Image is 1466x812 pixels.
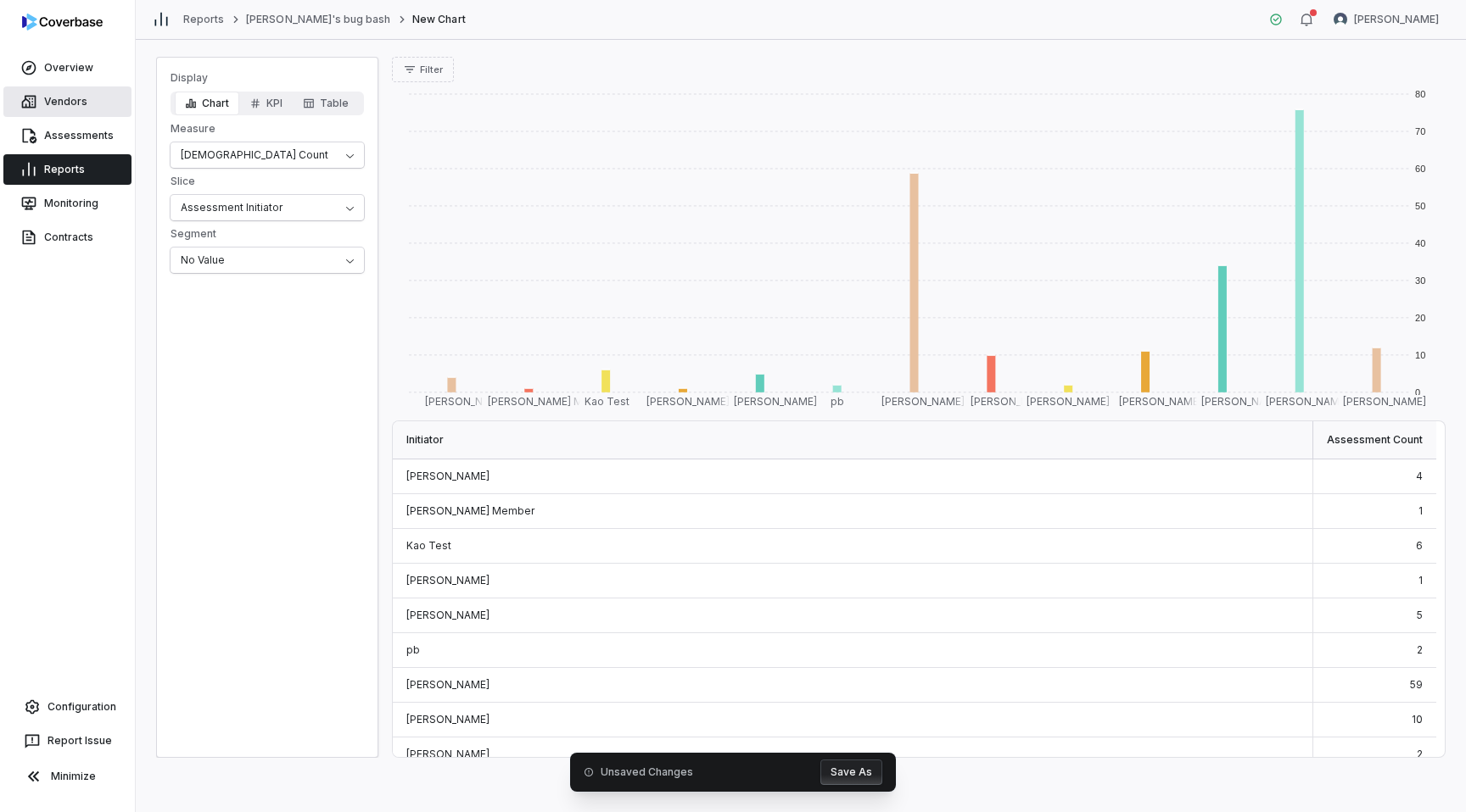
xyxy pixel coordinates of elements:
[1313,421,1436,459] div: Assessment Count
[1323,7,1449,32] button: Lili Jiang avatar[PERSON_NAME]
[412,13,465,26] span: New Chart
[406,713,490,726] span: [PERSON_NAME]
[7,692,128,722] a: Configuration
[406,539,451,552] span: Kao Test
[1416,539,1423,552] span: 6
[406,470,490,482] span: [PERSON_NAME]
[3,154,131,185] a: Reports
[171,71,364,85] span: Display
[1415,275,1425,286] text: 30
[7,726,128,756] button: Report Issue
[3,120,131,151] a: Assessments
[406,574,490,587] span: [PERSON_NAME]
[3,222,131,253] a: Contracts
[1418,504,1423,517] span: 1
[293,92,359,115] button: Table
[3,53,131,83] a: Overview
[1415,89,1425,99] text: 80
[171,227,364,241] span: Segment
[246,13,390,26] a: [PERSON_NAME]'s bug bash
[1415,238,1425,248] text: 40
[1415,387,1420,398] text: 0
[406,748,490,760] span: [PERSON_NAME]
[1415,201,1425,211] text: 50
[406,643,420,656] span: pb
[393,421,1313,459] div: Initiator
[1415,164,1425,174] text: 60
[171,122,364,136] span: Measure
[1415,126,1425,136] text: 70
[420,64,443,76] span: Filter
[406,678,490,691] span: [PERSON_NAME]
[1416,470,1423,482] span: 4
[7,759,128,793] button: Minimize
[1409,678,1423,691] span: 59
[1418,574,1423,587] span: 1
[1415,350,1425,360] text: 10
[1416,609,1423,621] span: 5
[175,92,239,115] button: Chart
[1354,13,1439,26] span: [PERSON_NAME]
[1417,748,1423,760] span: 2
[406,504,534,517] span: [PERSON_NAME] Member
[392,57,454,82] button: Filter
[1334,13,1347,26] img: Lili Jiang avatar
[406,609,490,621] span: [PERSON_NAME]
[239,92,293,115] button: KPI
[3,188,131,219] a: Monitoring
[1417,643,1423,656] span: 2
[1412,713,1423,726] span: 10
[171,175,364,188] span: Slice
[3,86,131,117] a: Vendors
[1415,313,1425,323] text: 20
[183,13,224,26] a: Reports
[22,14,103,31] img: logo-D7KZi-bG.svg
